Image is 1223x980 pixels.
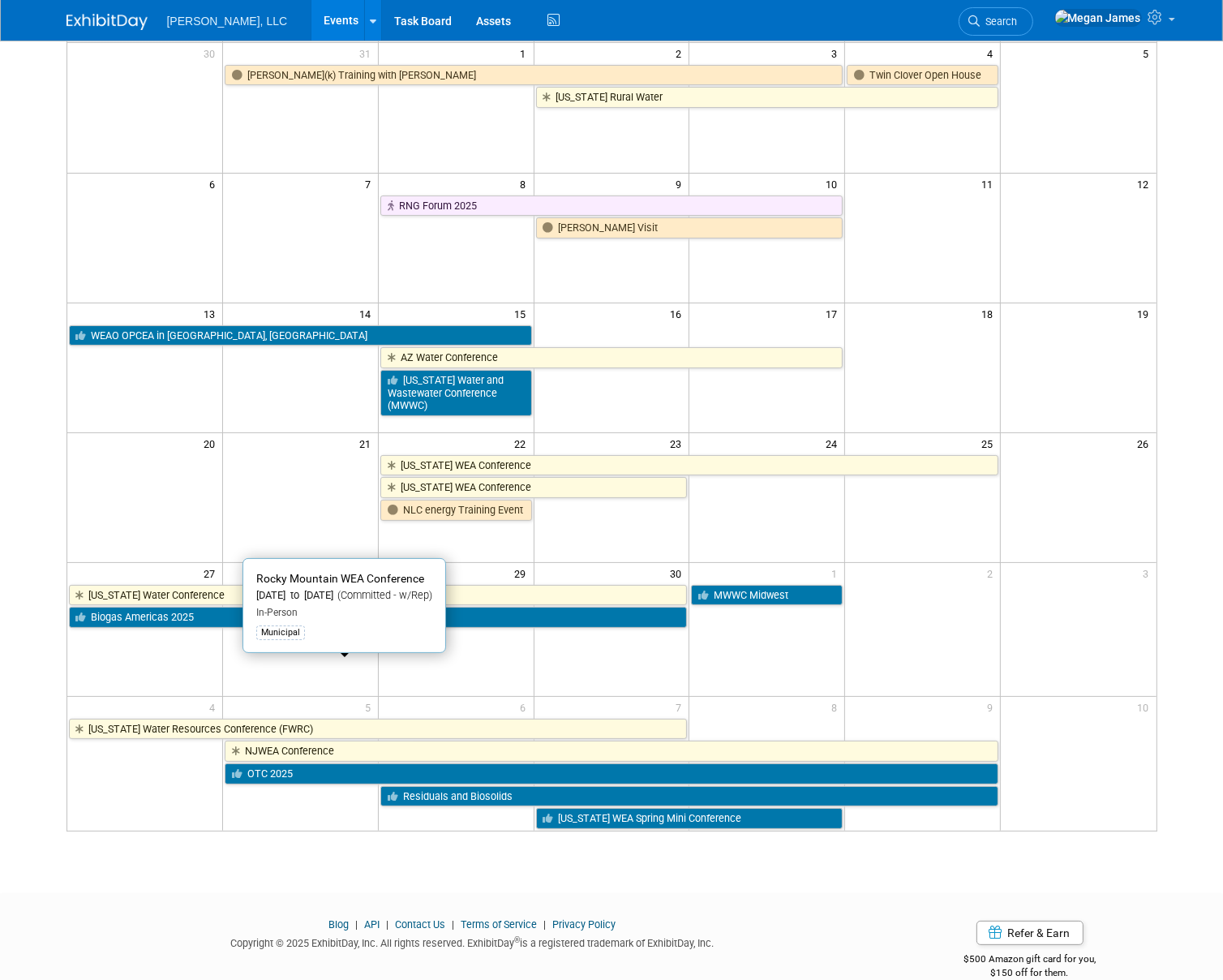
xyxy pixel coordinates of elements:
a: NJWEA Conference [225,741,998,762]
span: 10 [1136,697,1156,717]
div: $500 Amazon gift card for you, [903,942,1157,979]
a: [US_STATE] Rural Water [536,87,999,108]
a: Residuals and Biosolids [380,786,998,807]
span: 22 [513,433,534,453]
span: 1 [830,563,844,583]
a: Privacy Policy [552,918,616,931]
span: | [382,918,393,931]
a: NLC energy Training Event [380,500,532,521]
span: 21 [358,433,378,453]
div: [DATE] to [DATE] [256,589,432,603]
sup: ® [514,935,520,944]
span: 29 [513,563,534,583]
span: | [448,918,458,931]
span: 6 [208,174,222,194]
span: 8 [519,174,534,194]
span: 14 [358,303,378,324]
img: Megan James [1054,9,1142,27]
span: 15 [513,303,534,324]
a: [US_STATE] Water Resources Conference (FWRC) [69,719,688,740]
span: 9 [674,174,689,194]
div: $150 off for them. [903,966,1157,980]
a: Blog [328,918,349,931]
span: Rocky Mountain WEA Conference [256,572,424,585]
span: 25 [980,433,1000,453]
a: AZ Water Conference [380,347,843,368]
span: 5 [363,697,378,717]
span: 30 [668,563,689,583]
a: [US_STATE] WEA Conference [380,455,998,476]
span: 1 [519,43,534,63]
span: 4 [208,697,222,717]
a: Terms of Service [461,918,537,931]
span: 7 [363,174,378,194]
span: 11 [980,174,1000,194]
a: RNG Forum 2025 [380,196,843,217]
span: 9 [985,697,1000,717]
span: 2 [674,43,689,63]
span: 26 [1136,433,1156,453]
span: 2 [985,563,1000,583]
span: 30 [202,43,222,63]
a: Biogas Americas 2025 [69,607,688,628]
a: MWWC Midwest [691,585,843,606]
span: 10 [824,174,844,194]
span: 6 [519,697,534,717]
a: [US_STATE] WEA Conference [380,477,688,498]
span: 4 [985,43,1000,63]
span: Search [981,15,1018,28]
span: 24 [824,433,844,453]
span: 31 [358,43,378,63]
span: 17 [824,303,844,324]
div: Municipal [256,625,305,640]
span: In-Person [256,607,298,618]
span: 16 [668,303,689,324]
span: 20 [202,433,222,453]
span: 3 [1142,563,1156,583]
span: 27 [202,563,222,583]
span: | [539,918,550,931]
div: Copyright © 2025 ExhibitDay, Inc. All rights reserved. ExhibitDay is a registered trademark of Ex... [67,932,878,951]
a: Twin Clover Open House [847,65,998,86]
span: (Committed - w/Rep) [333,589,432,601]
span: [PERSON_NAME], LLC [167,15,288,28]
a: API [364,918,380,931]
a: [US_STATE] Water Conference [69,585,688,606]
span: 8 [830,697,844,717]
img: ExhibitDay [67,14,148,30]
a: Contact Us [395,918,445,931]
span: 12 [1136,174,1156,194]
span: 18 [980,303,1000,324]
span: | [351,918,362,931]
span: 19 [1136,303,1156,324]
a: Search [959,7,1033,36]
a: Refer & Earn [976,921,1084,945]
a: WEAO OPCEA in [GEOGRAPHIC_DATA], [GEOGRAPHIC_DATA] [69,325,532,346]
a: [US_STATE] WEA Spring Mini Conference [536,808,843,829]
a: [PERSON_NAME](k) Training with [PERSON_NAME] [225,65,843,86]
a: OTC 2025 [225,763,998,784]
span: 7 [674,697,689,717]
span: 5 [1142,43,1156,63]
span: 23 [668,433,689,453]
a: [PERSON_NAME] Visit [536,217,843,239]
span: 3 [830,43,844,63]
span: 13 [202,303,222,324]
a: [US_STATE] Water and Wastewater Conference (MWWC) [380,370,532,416]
